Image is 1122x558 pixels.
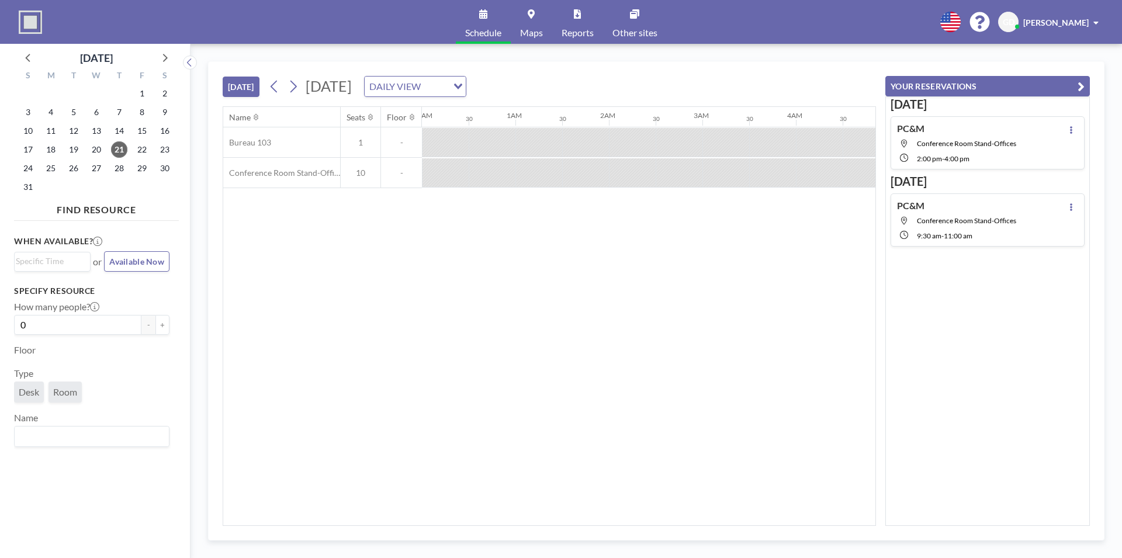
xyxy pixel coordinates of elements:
span: Tuesday, August 19, 2025 [65,141,82,158]
div: Search for option [365,77,466,96]
h4: PC&M [897,123,924,134]
span: Saturday, August 9, 2025 [157,104,173,120]
span: Tuesday, August 12, 2025 [65,123,82,139]
span: Friday, August 1, 2025 [134,85,150,102]
div: 30 [559,115,566,123]
span: Thursday, August 7, 2025 [111,104,127,120]
span: Friday, August 8, 2025 [134,104,150,120]
span: Sunday, August 10, 2025 [20,123,36,139]
label: How many people? [14,301,99,313]
div: Name [229,112,251,123]
label: Name [14,412,38,424]
h3: [DATE] [891,97,1085,112]
div: 30 [653,115,660,123]
span: - [942,154,944,163]
div: W [85,69,108,84]
span: - [941,231,944,240]
span: GD [1003,17,1014,27]
span: Sunday, August 24, 2025 [20,160,36,176]
span: 10 [341,168,380,178]
span: 11:00 AM [944,231,972,240]
div: S [153,69,176,84]
input: Search for option [16,429,162,444]
h3: [DATE] [891,174,1085,189]
div: F [130,69,153,84]
div: 3AM [694,111,709,120]
span: Thursday, August 21, 2025 [111,141,127,158]
span: Conference Room Stand-Offices [223,168,340,178]
span: Monday, August 18, 2025 [43,141,59,158]
span: Saturday, August 23, 2025 [157,141,173,158]
h4: FIND RESOURCE [14,199,179,216]
span: [PERSON_NAME] [1023,18,1089,27]
span: Tuesday, August 26, 2025 [65,160,82,176]
span: Saturday, August 30, 2025 [157,160,173,176]
h4: PC&M [897,200,924,212]
span: Tuesday, August 5, 2025 [65,104,82,120]
span: 4:00 PM [944,154,969,163]
input: Search for option [424,79,446,94]
div: [DATE] [80,50,113,66]
button: - [141,315,155,335]
div: Floor [387,112,407,123]
span: Wednesday, August 20, 2025 [88,141,105,158]
span: Conference Room Stand-Offices [917,216,1016,225]
div: Search for option [15,252,90,270]
span: Monday, August 4, 2025 [43,104,59,120]
span: Wednesday, August 13, 2025 [88,123,105,139]
span: DAILY VIEW [367,79,423,94]
span: 2:00 PM [917,154,942,163]
span: Sunday, August 31, 2025 [20,179,36,195]
span: Friday, August 22, 2025 [134,141,150,158]
div: 30 [746,115,753,123]
span: Thursday, August 14, 2025 [111,123,127,139]
span: Available Now [109,257,164,266]
div: T [63,69,85,84]
button: + [155,315,169,335]
span: Monday, August 25, 2025 [43,160,59,176]
input: Search for option [16,255,84,268]
div: 30 [466,115,473,123]
span: Wednesday, August 27, 2025 [88,160,105,176]
div: T [108,69,130,84]
label: Floor [14,344,36,356]
div: 2AM [600,111,615,120]
button: Available Now [104,251,169,272]
span: Schedule [465,28,501,37]
button: YOUR RESERVATIONS [885,76,1090,96]
span: Conference Room Stand-Offices [917,139,1016,148]
span: Other sites [612,28,657,37]
div: 4AM [787,111,802,120]
span: Friday, August 15, 2025 [134,123,150,139]
div: M [40,69,63,84]
span: Wednesday, August 6, 2025 [88,104,105,120]
span: Saturday, August 16, 2025 [157,123,173,139]
div: 1AM [507,111,522,120]
button: [DATE] [223,77,259,97]
span: [DATE] [306,77,352,95]
span: Sunday, August 17, 2025 [20,141,36,158]
span: Bureau 103 [223,137,271,148]
div: Search for option [15,427,169,446]
span: Maps [520,28,543,37]
div: S [17,69,40,84]
span: 1 [341,137,380,148]
span: Saturday, August 2, 2025 [157,85,173,102]
div: 30 [840,115,847,123]
div: 12AM [413,111,432,120]
span: Desk [19,386,39,398]
img: organization-logo [19,11,42,34]
label: Type [14,368,33,379]
div: Seats [347,112,365,123]
h3: Specify resource [14,286,169,296]
span: Reports [562,28,594,37]
span: Room [53,386,77,398]
span: Sunday, August 3, 2025 [20,104,36,120]
span: Monday, August 11, 2025 [43,123,59,139]
span: - [381,168,422,178]
span: or [93,256,102,268]
span: 9:30 AM [917,231,941,240]
span: Thursday, August 28, 2025 [111,160,127,176]
span: - [381,137,422,148]
span: Friday, August 29, 2025 [134,160,150,176]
